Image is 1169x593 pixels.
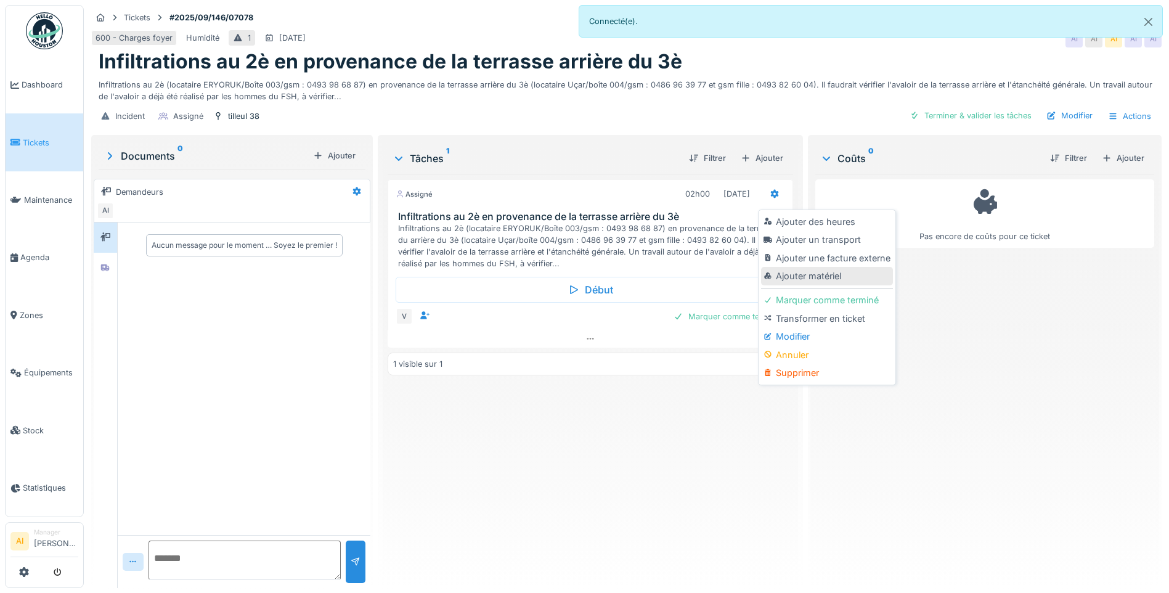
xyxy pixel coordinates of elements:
div: Filtrer [684,150,731,166]
span: Maintenance [24,194,78,206]
sup: 1 [446,151,449,166]
div: AI [1065,30,1083,47]
span: Dashboard [22,79,78,91]
div: Ajouter une facture externe [761,249,892,268]
span: Zones [20,309,78,321]
div: Tâches [393,151,679,166]
li: AI [10,532,29,550]
span: Statistiques [23,482,78,494]
img: Badge_color-CXgf-gQk.svg [26,12,63,49]
div: [DATE] [279,32,306,44]
div: Assigné [396,189,433,200]
div: AI [1105,30,1122,47]
div: Actions [1102,107,1157,125]
div: Connecté(e). [579,5,1163,38]
div: V [396,308,413,325]
span: Stock [23,425,78,436]
div: Ajouter des heures [761,213,892,231]
div: Ajouter [308,147,360,164]
button: Close [1134,6,1162,38]
div: Infiltrations au 2è (locataire ERYORUK/Boîte 003/gsm : 0493 98 68 87) en provenance de la terrass... [398,223,788,270]
strong: #2025/09/146/07078 [165,12,258,23]
div: Demandeurs [116,186,163,198]
div: 1 visible sur 1 [393,358,442,370]
span: Agenda [20,252,78,263]
div: Début [396,277,785,303]
div: Pas encore de coûts pour ce ticket [823,185,1146,242]
div: Incident [115,110,145,122]
li: [PERSON_NAME] [34,528,78,554]
div: AI [1144,30,1162,47]
h3: Infiltrations au 2è en provenance de la terrasse arrière du 3è [398,211,788,223]
div: Coûts [820,151,1040,166]
div: Modifier [761,327,892,346]
div: AI [1125,30,1142,47]
div: Annuler [761,346,892,364]
div: [DATE] [723,188,750,200]
div: tilleul 38 [228,110,259,122]
div: Modifier [1041,107,1098,124]
div: Infiltrations au 2è (locataire ERYORUK/Boîte 003/gsm : 0493 98 68 87) en provenance de la terrass... [99,74,1154,102]
div: Supprimer [761,364,892,382]
div: Terminer & valider les tâches [905,107,1037,124]
div: Marquer comme terminé [761,291,892,309]
div: Marquer comme terminé [669,308,785,325]
div: AI [97,202,114,219]
div: 1 [248,32,251,44]
div: Ajouter matériel [761,267,892,285]
div: Assigné [173,110,203,122]
sup: 0 [177,149,183,163]
div: Manager [34,528,78,537]
div: Ajouter [1097,150,1149,166]
div: Documents [104,149,308,163]
span: Équipements [24,367,78,378]
div: Ajouter un transport [761,231,892,249]
h1: Infiltrations au 2è en provenance de la terrasse arrière du 3è [99,50,682,73]
span: Tickets [23,137,78,149]
div: AI [1085,30,1102,47]
div: Transformer en ticket [761,309,892,328]
div: Tickets [124,12,150,23]
div: Aucun message pour le moment … Soyez le premier ! [152,240,337,251]
div: Humidité [186,32,219,44]
div: Ajouter [736,150,788,166]
div: 02h00 [685,188,710,200]
sup: 0 [868,151,874,166]
div: 600 - Charges foyer [96,32,173,44]
div: Filtrer [1045,150,1092,166]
